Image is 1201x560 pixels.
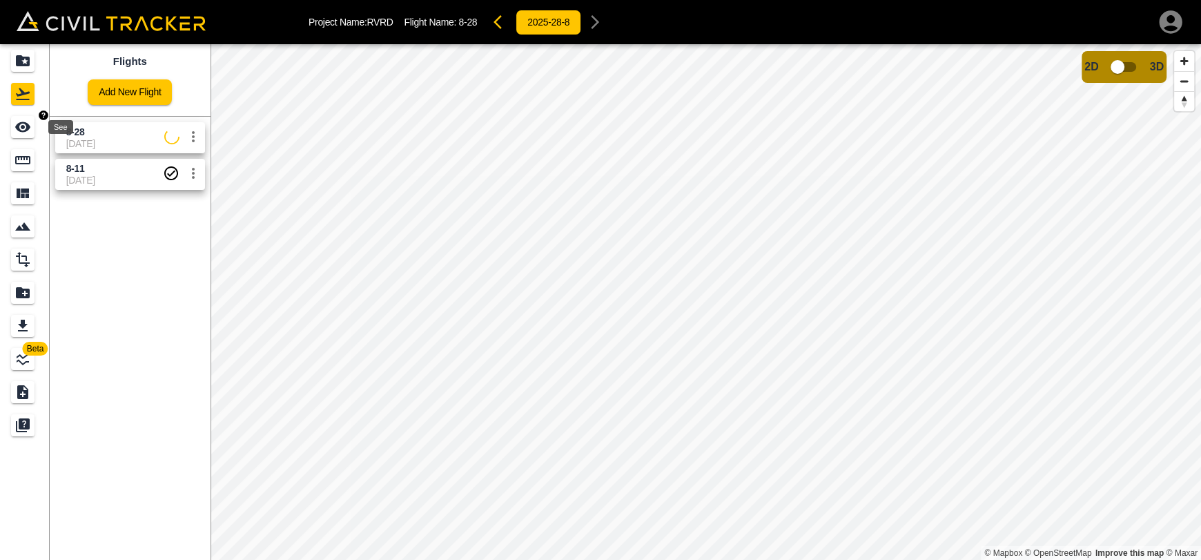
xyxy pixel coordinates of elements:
button: Zoom out [1174,71,1194,91]
a: OpenStreetMap [1025,548,1092,558]
a: Maxar [1166,548,1198,558]
span: 8-28 [459,17,478,28]
p: Flight Name: [404,17,478,28]
div: See [48,120,73,134]
span: 3D [1150,61,1164,73]
a: Mapbox [984,548,1022,558]
a: Map feedback [1095,548,1164,558]
canvas: Map [211,44,1201,560]
button: Reset bearing to north [1174,91,1194,111]
p: Project Name: RVRD [309,17,393,28]
button: Zoom in [1174,51,1194,71]
img: Civil Tracker [17,11,206,30]
span: 2D [1084,61,1098,73]
button: 2025-28-8 [516,10,581,35]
